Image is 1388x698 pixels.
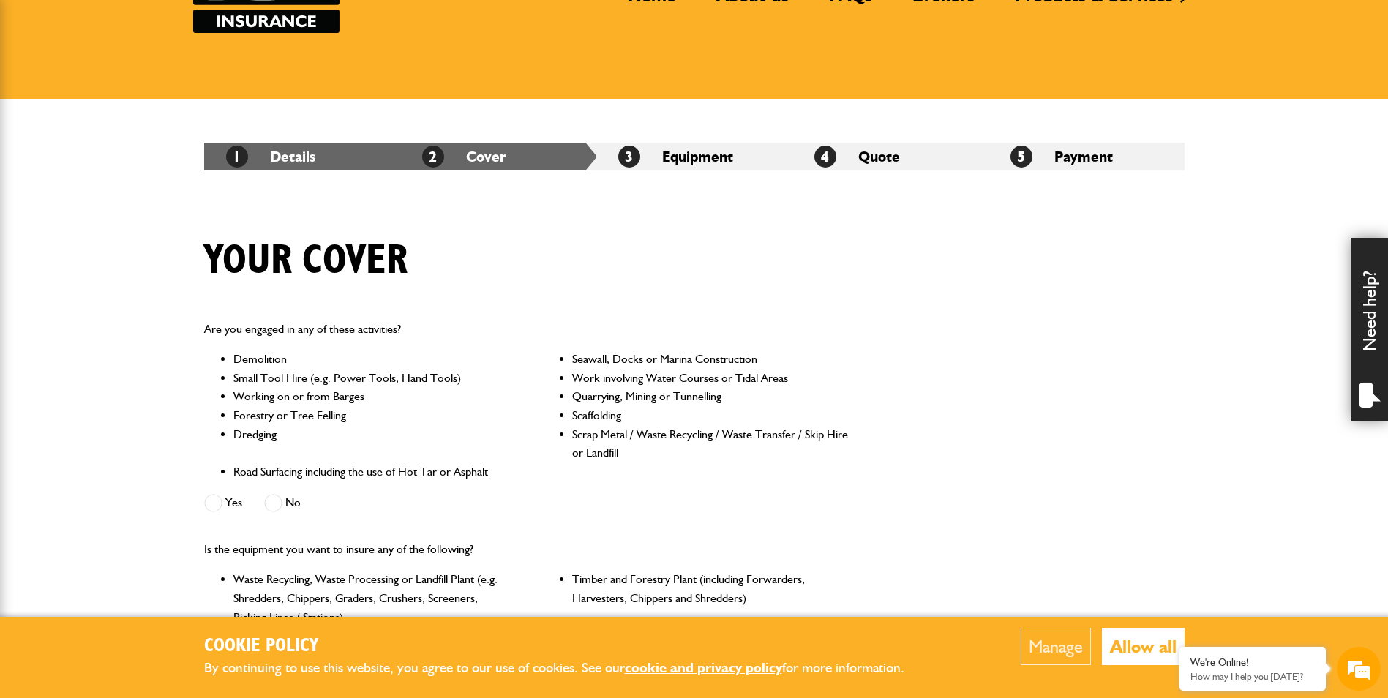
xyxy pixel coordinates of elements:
li: Equipment [596,143,792,170]
li: Scaffolding [572,406,849,425]
li: Payment [989,143,1185,170]
span: 5 [1010,146,1032,168]
li: Demolition [233,350,511,369]
li: Quote [792,143,989,170]
span: 2 [422,146,444,168]
h2: Cookie Policy [204,635,929,658]
li: Small Tool Hire (e.g. Power Tools, Hand Tools) [233,369,511,388]
button: Allow all [1102,628,1185,665]
button: Manage [1021,628,1091,665]
span: 3 [618,146,640,168]
li: Scrap Metal / Waste Recycling / Waste Transfer / Skip Hire or Landfill [572,425,849,462]
li: Quarrying, Mining or Tunnelling [572,387,849,406]
a: 1Details [226,148,315,165]
li: Waste Recycling, Waste Processing or Landfill Plant (e.g. Shredders, Chippers, Graders, Crushers,... [233,570,511,626]
li: Cover [400,143,596,170]
p: Are you engaged in any of these activities? [204,320,850,339]
li: Dredging [233,425,511,462]
label: No [264,494,301,512]
h1: Your cover [204,236,408,285]
a: cookie and privacy policy [625,659,782,676]
li: Seawall, Docks or Marina Construction [572,350,849,369]
label: Yes [204,494,242,512]
li: Timber and Forestry Plant (including Forwarders, Harvesters, Chippers and Shredders) [572,570,849,626]
div: We're Online! [1190,656,1315,669]
p: Is the equipment you want to insure any of the following? [204,540,850,559]
p: By continuing to use this website, you agree to our use of cookies. See our for more information. [204,657,929,680]
li: Work involving Water Courses or Tidal Areas [572,369,849,388]
p: How may I help you today? [1190,671,1315,682]
li: Forestry or Tree Felling [233,406,511,425]
li: Working on or from Barges [233,387,511,406]
div: Need help? [1351,238,1388,421]
li: Road Surfacing including the use of Hot Tar or Asphalt [233,462,511,481]
span: 4 [814,146,836,168]
span: 1 [226,146,248,168]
